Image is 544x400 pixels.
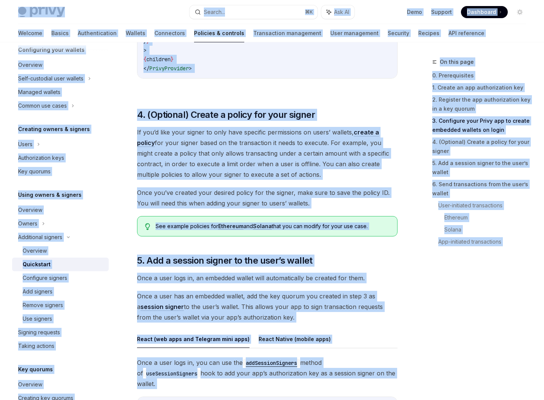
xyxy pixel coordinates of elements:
[18,190,82,199] h5: Using owners & signers
[18,167,51,176] div: Key quorums
[18,74,83,83] div: Self-custodial user wallets
[143,369,200,378] code: useSessionSigners
[321,5,354,19] button: Ask AI
[18,140,32,149] div: Users
[137,109,315,121] span: 4. (Optional) Create a policy for your signer
[438,199,532,212] a: User-initiated transactions
[440,57,474,66] span: On this page
[189,65,192,72] span: >
[418,24,439,42] a: Recipes
[23,246,47,255] div: Overview
[12,203,109,217] a: Overview
[432,157,532,178] a: 5. Add a session signer to the user’s wallet
[137,291,398,323] span: Once a user has an embedded wallet, add the key quorum you created in step 3 as a to the user’s w...
[514,6,526,18] button: Toggle dark mode
[23,273,67,283] div: Configure signers
[149,65,189,72] span: PrivyProvider
[432,82,532,94] a: 1. Create an app authorization key
[432,115,532,136] a: 3. Configure your Privy app to create embedded wallets on login
[194,24,244,42] a: Policies & controls
[23,301,63,310] div: Remove signers
[243,359,300,367] code: addSessionSigners
[18,88,60,97] div: Managed wallets
[143,56,146,63] span: {
[18,328,60,337] div: Signing requests
[126,24,145,42] a: Wallets
[243,359,300,366] a: addSessionSigners
[448,24,484,42] a: API reference
[12,378,109,391] a: Overview
[12,58,109,72] a: Overview
[146,56,171,63] span: children
[23,260,51,269] div: Quickstart
[18,153,64,162] div: Authorization keys
[137,127,398,180] span: If you’d like your signer to only have specific permissions on users’ wallets, for your signer ba...
[461,6,508,18] a: Dashboard
[137,187,398,208] span: Once you’ve created your desired policy for the signer, make sure to save the policy ID. You will...
[18,101,67,110] div: Common use cases
[23,287,52,296] div: Add signers
[51,24,69,42] a: Basics
[12,244,109,258] a: Overview
[140,303,184,311] a: session signer
[18,365,53,374] h5: Key quorums
[23,314,52,323] div: Use signers
[253,24,321,42] a: Transaction management
[78,24,117,42] a: Authentication
[432,69,532,82] a: 0. Prerequisites
[190,5,318,19] button: Search...⌘K
[18,341,54,351] div: Taking actions
[204,8,225,17] div: Search...
[259,330,331,348] button: React Native (mobile apps)
[18,205,42,215] div: Overview
[18,219,37,228] div: Owners
[438,236,532,248] a: App-initiated transactions
[12,85,109,99] a: Managed wallets
[330,24,379,42] a: User management
[12,312,109,326] a: Use signers
[467,8,496,16] span: Dashboard
[12,339,109,353] a: Taking actions
[143,47,146,54] span: >
[12,326,109,339] a: Signing requests
[334,8,349,16] span: Ask AI
[137,330,250,348] button: React (web apps and Telegram mini apps)
[253,223,272,230] a: Solana
[171,56,174,63] span: }
[18,24,42,42] a: Welcome
[432,94,532,115] a: 2. Register the app authorization key in a key quorum
[18,380,42,389] div: Overview
[431,8,452,16] a: Support
[12,258,109,271] a: Quickstart
[154,24,185,42] a: Connectors
[137,357,398,389] span: Once a user logs in, you can use the method of hook to add your app’s authorization key as a sess...
[12,271,109,285] a: Configure signers
[18,7,65,17] img: light logo
[143,65,149,72] span: </
[388,24,409,42] a: Security
[156,222,390,230] span: See example policies for and that you can modify for your use case.
[444,224,532,236] a: Solana
[12,151,109,165] a: Authorization keys
[432,178,532,199] a: 6. Send transactions from the user’s wallet
[18,125,90,134] h5: Creating owners & signers
[12,165,109,178] a: Key quorums
[12,285,109,298] a: Add signers
[444,212,532,224] a: Ethereum
[137,255,313,267] span: 5. Add a session signer to the user’s wallet
[18,233,62,242] div: Additional signers
[407,8,422,16] a: Demo
[18,60,42,69] div: Overview
[12,298,109,312] a: Remove signers
[305,9,313,15] span: ⌘ K
[145,223,150,230] svg: Tip
[137,273,398,283] span: Once a user logs in, an embedded wallet will automatically be created for them.
[432,136,532,157] a: 4. (Optional) Create a policy for your signer
[218,223,243,230] a: Ethereum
